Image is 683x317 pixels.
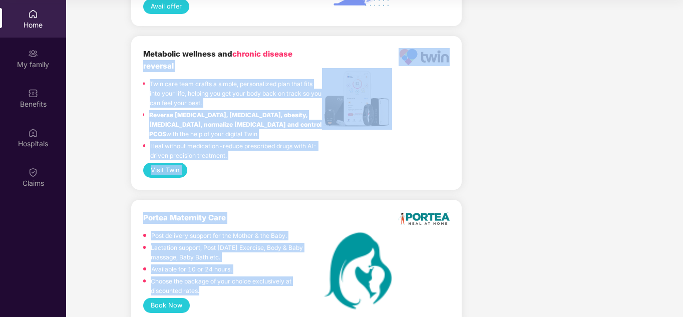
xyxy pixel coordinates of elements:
[149,111,321,138] strong: Reverse [MEDICAL_DATA], [MEDICAL_DATA], obesity, [MEDICAL_DATA], normalize [MEDICAL_DATA] and con...
[149,110,322,139] p: with the help of your digital Twin
[28,167,38,177] img: svg+xml;base64,PHN2ZyBpZD0iQ2xhaW0iIHhtbG5zPSJodHRwOi8vd3d3LnczLm9yZy8yMDAwL3N2ZyIgd2lkdGg9IjIwIi...
[151,231,287,240] p: Post delivery support for the Mother & the Baby.
[150,79,322,108] p: Twin care team crafts a simple, personalized plan that fits into your life, helping you get your ...
[322,68,392,129] img: Header.jpg
[143,163,187,178] button: Visit Twin
[399,48,450,66] img: Logo.png
[143,298,190,313] button: Book Now
[28,128,38,138] img: svg+xml;base64,PHN2ZyBpZD0iSG9zcGl0YWxzIiB4bWxucz0iaHR0cDovL3d3dy53My5vcmcvMjAwMC9zdmciIHdpZHRoPS...
[28,49,38,59] img: svg+xml;base64,PHN2ZyB3aWR0aD0iMjAiIGhlaWdodD0iMjAiIHZpZXdCb3g9IjAgMCAyMCAyMCIgZmlsbD0ibm9uZSIgeG...
[151,243,322,262] p: Lactation support, Post [DATE] Exercise, Body & Baby massage, Baby Bath etc.
[151,276,322,295] p: Choose the package of your choice exclusively at discounted rates.
[143,213,226,222] b: Portea Maternity Care
[28,88,38,98] img: svg+xml;base64,PHN2ZyBpZD0iQmVuZWZpdHMiIHhtbG5zPSJodHRwOi8vd3d3LnczLm9yZy8yMDAwL3N2ZyIgd2lkdGg9Ij...
[143,49,292,71] b: Metabolic wellness and
[28,9,38,19] img: svg+xml;base64,PHN2ZyBpZD0iSG9tZSIgeG1sbnM9Imh0dHA6Ly93d3cudzMub3JnLzIwMDAvc3ZnIiB3aWR0aD0iMjAiIG...
[322,232,392,309] img: MaternityCare.png
[151,264,232,274] p: Available for 10 or 24 hours.
[399,212,450,225] img: logo.png
[150,141,322,160] p: Heal without medication-reduce prescribed drugs with AI-driven precision treatment.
